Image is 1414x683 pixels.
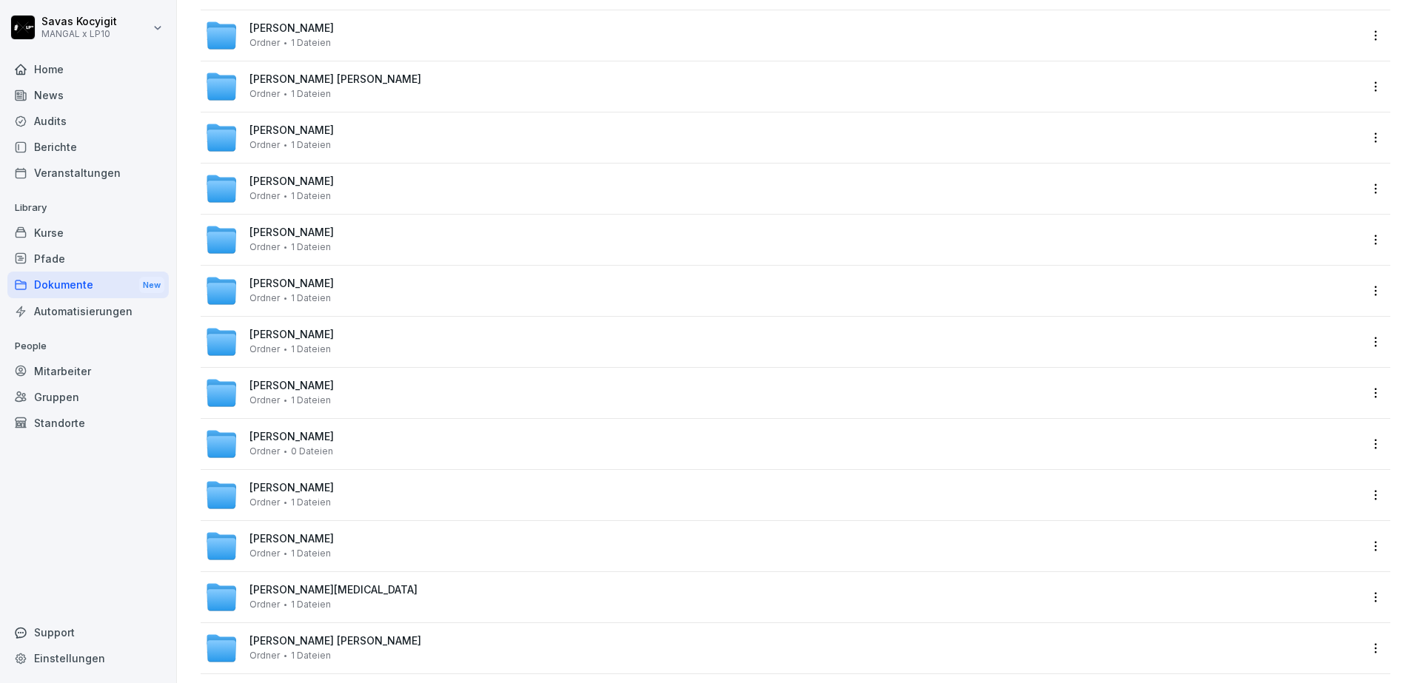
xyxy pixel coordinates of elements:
p: MANGAL x LP10 [41,29,117,39]
a: Mitarbeiter [7,358,169,384]
a: [PERSON_NAME][MEDICAL_DATA]Ordner1 Dateien [205,581,1359,613]
a: [PERSON_NAME]Ordner0 Dateien [205,428,1359,460]
span: [PERSON_NAME] [249,482,334,494]
span: Ordner [249,446,280,457]
a: [PERSON_NAME] [PERSON_NAME]Ordner1 Dateien [205,632,1359,665]
span: [PERSON_NAME] [249,380,334,392]
span: Ordner [249,140,280,150]
a: [PERSON_NAME]Ordner1 Dateien [205,172,1359,205]
span: Ordner [249,650,280,661]
a: News [7,82,169,108]
span: 1 Dateien [291,599,331,610]
a: [PERSON_NAME] [PERSON_NAME]Ordner1 Dateien [205,70,1359,103]
span: 1 Dateien [291,497,331,508]
span: Ordner [249,293,280,303]
span: Ordner [249,242,280,252]
span: Ordner [249,548,280,559]
a: Berichte [7,134,169,160]
a: [PERSON_NAME]Ordner1 Dateien [205,326,1359,358]
a: Kurse [7,220,169,246]
span: [PERSON_NAME] [249,329,334,341]
span: Ordner [249,344,280,354]
span: 1 Dateien [291,242,331,252]
span: 1 Dateien [291,344,331,354]
p: Savas Kocyigit [41,16,117,28]
span: 1 Dateien [291,191,331,201]
span: Ordner [249,38,280,48]
span: Ordner [249,599,280,610]
span: 1 Dateien [291,38,331,48]
div: New [139,277,164,294]
a: Automatisierungen [7,298,169,324]
span: [PERSON_NAME] [249,175,334,188]
a: [PERSON_NAME]Ordner1 Dateien [205,275,1359,307]
a: Audits [7,108,169,134]
span: 1 Dateien [291,650,331,661]
span: [PERSON_NAME] [249,124,334,137]
span: Ordner [249,191,280,201]
span: Ordner [249,497,280,508]
span: 1 Dateien [291,140,331,150]
a: [PERSON_NAME]Ordner1 Dateien [205,19,1359,52]
a: [PERSON_NAME]Ordner1 Dateien [205,121,1359,154]
a: DokumenteNew [7,272,169,299]
span: [PERSON_NAME] [249,431,334,443]
span: Ordner [249,395,280,406]
div: Dokumente [7,272,169,299]
p: Library [7,196,169,220]
a: [PERSON_NAME]Ordner1 Dateien [205,377,1359,409]
a: [PERSON_NAME]Ordner1 Dateien [205,530,1359,562]
a: Standorte [7,410,169,436]
span: 1 Dateien [291,293,331,303]
a: Veranstaltungen [7,160,169,186]
a: [PERSON_NAME]Ordner1 Dateien [205,223,1359,256]
span: [PERSON_NAME] [249,533,334,545]
span: [PERSON_NAME] [PERSON_NAME] [249,635,421,647]
span: [PERSON_NAME] [249,226,334,239]
span: 0 Dateien [291,446,333,457]
a: Gruppen [7,384,169,410]
a: Home [7,56,169,82]
span: Ordner [249,89,280,99]
span: [PERSON_NAME] [249,22,334,35]
a: Einstellungen [7,645,169,671]
span: [PERSON_NAME] [249,277,334,290]
span: [PERSON_NAME] [PERSON_NAME] [249,73,421,86]
a: [PERSON_NAME]Ordner1 Dateien [205,479,1359,511]
div: Support [7,619,169,645]
p: People [7,334,169,358]
span: 1 Dateien [291,395,331,406]
span: 1 Dateien [291,548,331,559]
span: [PERSON_NAME][MEDICAL_DATA] [249,584,418,596]
a: Pfade [7,246,169,272]
span: 1 Dateien [291,89,331,99]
